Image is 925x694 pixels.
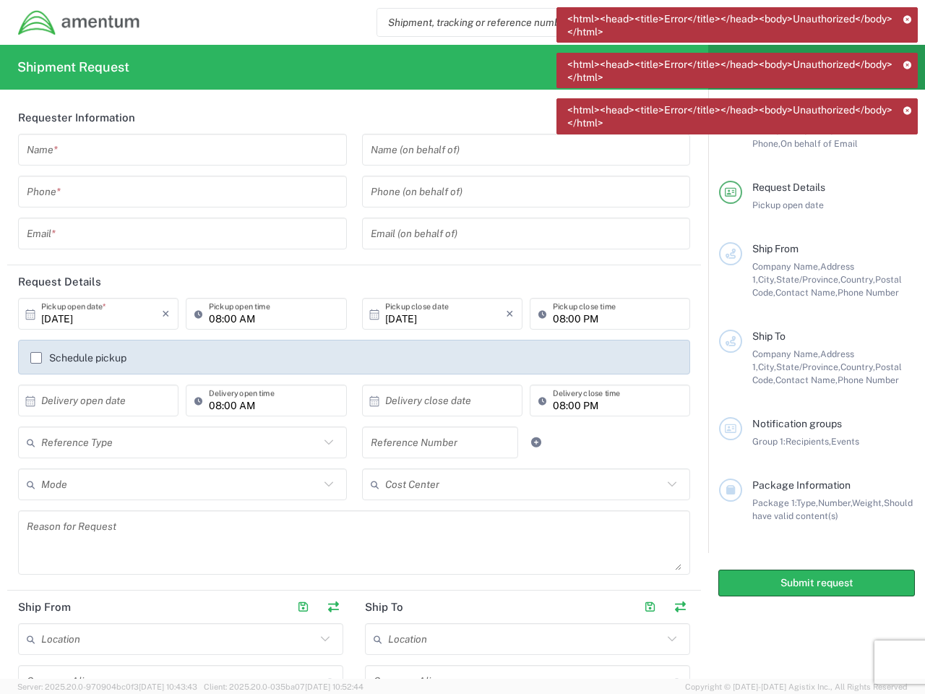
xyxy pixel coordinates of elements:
input: Shipment, tracking or reference number [377,9,752,36]
span: Client: 2025.20.0-035ba07 [204,682,363,691]
button: Submit request [718,570,915,596]
span: Events [831,436,859,447]
span: Company Name, [752,261,820,272]
span: Request Details [752,181,825,193]
h2: Shipment Request [17,59,129,76]
span: Pickup open date [752,200,824,210]
span: Contact Name, [775,374,838,385]
span: Package 1: [752,497,796,508]
span: Ship To [752,330,786,342]
h2: Requester Information [18,111,135,125]
span: Group 1: [752,436,786,447]
img: dyncorp [17,9,141,36]
span: Phone Number [838,374,899,385]
span: <html><head><title>Error</title></head><body>Unauthorized</body></html> [567,12,893,38]
span: Server: 2025.20.0-970904bc0f3 [17,682,197,691]
span: Copyright © [DATE]-[DATE] Agistix Inc., All Rights Reserved [685,680,908,693]
h2: Request Details [18,275,101,289]
span: State/Province, [776,361,840,372]
span: City, [758,274,776,285]
span: Type, [796,497,818,508]
span: <html><head><title>Error</title></head><body>Unauthorized</body></html> [567,103,893,129]
span: [DATE] 10:43:43 [139,682,197,691]
i: × [162,302,170,325]
span: <html><head><title>Error</title></head><body>Unauthorized</body></html> [567,58,893,84]
span: Phone Number [838,287,899,298]
label: Schedule pickup [30,352,126,364]
h2: Ship From [18,600,71,614]
span: Package Information [752,479,851,491]
a: Add Reference [526,432,546,453]
span: Country, [840,274,875,285]
i: × [506,302,514,325]
span: State/Province, [776,274,840,285]
span: Country, [840,361,875,372]
span: Company Name, [752,348,820,359]
span: Notification groups [752,418,842,429]
span: Contact Name, [775,287,838,298]
span: Recipients, [786,436,831,447]
span: [DATE] 10:52:44 [305,682,363,691]
span: Weight, [852,497,884,508]
span: City, [758,361,776,372]
span: Ship From [752,243,799,254]
span: Number, [818,497,852,508]
h2: Ship To [365,600,403,614]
